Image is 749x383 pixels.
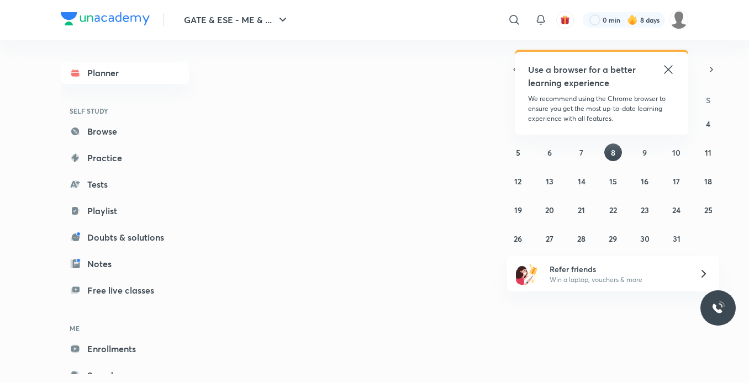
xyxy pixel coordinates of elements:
h6: SELF STUDY [61,102,189,120]
img: referral [516,263,538,285]
button: October 8, 2025 [604,143,622,161]
abbr: October 12, 2025 [514,176,521,187]
abbr: October 30, 2025 [640,233,650,244]
button: GATE & ESE - ME & ... [177,9,296,31]
button: October 23, 2025 [636,201,653,219]
abbr: October 17, 2025 [673,176,680,187]
img: Mujtaba Ahsan [669,10,688,29]
abbr: October 19, 2025 [514,205,522,215]
a: Doubts & solutions [61,226,189,248]
button: October 13, 2025 [541,172,558,190]
a: Planner [61,62,189,84]
abbr: October 16, 2025 [641,176,648,187]
button: October 7, 2025 [573,143,590,161]
button: October 29, 2025 [604,230,622,247]
abbr: October 25, 2025 [704,205,713,215]
abbr: October 14, 2025 [578,176,586,187]
abbr: October 27, 2025 [546,233,553,244]
img: Company Logo [61,12,150,25]
abbr: October 20, 2025 [545,205,554,215]
abbr: October 9, 2025 [642,147,647,158]
abbr: October 24, 2025 [672,205,681,215]
button: October 14, 2025 [573,172,590,190]
button: October 17, 2025 [668,172,685,190]
button: October 22, 2025 [604,201,622,219]
button: October 6, 2025 [541,143,558,161]
abbr: October 13, 2025 [546,176,553,187]
button: October 16, 2025 [636,172,653,190]
button: October 25, 2025 [699,201,717,219]
abbr: October 7, 2025 [579,147,583,158]
button: October 15, 2025 [604,172,622,190]
a: Practice [61,147,189,169]
h6: ME [61,319,189,338]
abbr: October 6, 2025 [547,147,552,158]
button: October 11, 2025 [699,143,717,161]
button: October 26, 2025 [509,230,527,247]
abbr: October 22, 2025 [609,205,617,215]
abbr: October 31, 2025 [673,233,681,244]
h5: Use a browser for a better learning experience [528,63,638,89]
button: October 20, 2025 [541,201,558,219]
button: avatar [556,11,574,29]
button: October 12, 2025 [509,172,527,190]
a: Enrollments [61,338,189,360]
abbr: October 23, 2025 [641,205,649,215]
button: October 31, 2025 [668,230,685,247]
abbr: October 8, 2025 [611,147,615,158]
button: October 28, 2025 [573,230,590,247]
abbr: October 26, 2025 [514,233,522,244]
abbr: October 21, 2025 [578,205,585,215]
button: October 30, 2025 [636,230,653,247]
abbr: October 4, 2025 [706,119,710,129]
button: October 5, 2025 [509,143,527,161]
a: Playlist [61,200,189,222]
abbr: October 15, 2025 [609,176,617,187]
img: avatar [560,15,570,25]
button: October 21, 2025 [573,201,590,219]
button: October 4, 2025 [699,115,717,132]
abbr: October 18, 2025 [704,176,712,187]
a: Tests [61,173,189,195]
abbr: October 28, 2025 [577,233,586,244]
button: October 18, 2025 [699,172,717,190]
button: October 24, 2025 [668,201,685,219]
a: Notes [61,253,189,275]
img: ttu [711,301,725,315]
button: October 9, 2025 [636,143,653,161]
abbr: October 29, 2025 [609,233,617,244]
p: Win a laptop, vouchers & more [550,275,685,285]
button: October 19, 2025 [509,201,527,219]
a: Browse [61,120,189,142]
h6: Refer friends [550,263,685,275]
abbr: October 10, 2025 [672,147,681,158]
abbr: October 5, 2025 [516,147,520,158]
a: Company Logo [61,12,150,28]
img: streak [627,14,638,25]
button: October 10, 2025 [668,143,685,161]
p: We recommend using the Chrome browser to ensure you get the most up-to-date learning experience w... [528,94,675,124]
button: October 27, 2025 [541,230,558,247]
abbr: October 11, 2025 [705,147,711,158]
abbr: Saturday [706,95,710,105]
a: Free live classes [61,279,189,301]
